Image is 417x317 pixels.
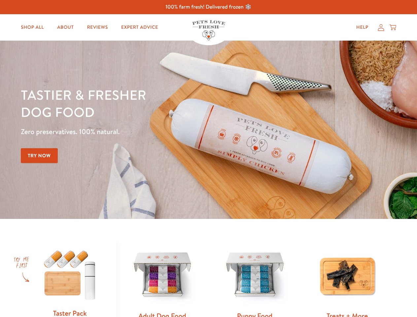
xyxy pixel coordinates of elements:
a: Try Now [21,148,58,163]
a: About [52,21,79,34]
h1: Tastier & fresher dog food [21,86,271,121]
a: Expert Advice [116,21,163,34]
a: Shop All [16,21,49,34]
a: Help [351,21,374,34]
p: Zero preservatives. 100% natural. [21,126,271,138]
img: Pets Love Fresh [192,20,225,40]
a: Reviews [82,21,113,34]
